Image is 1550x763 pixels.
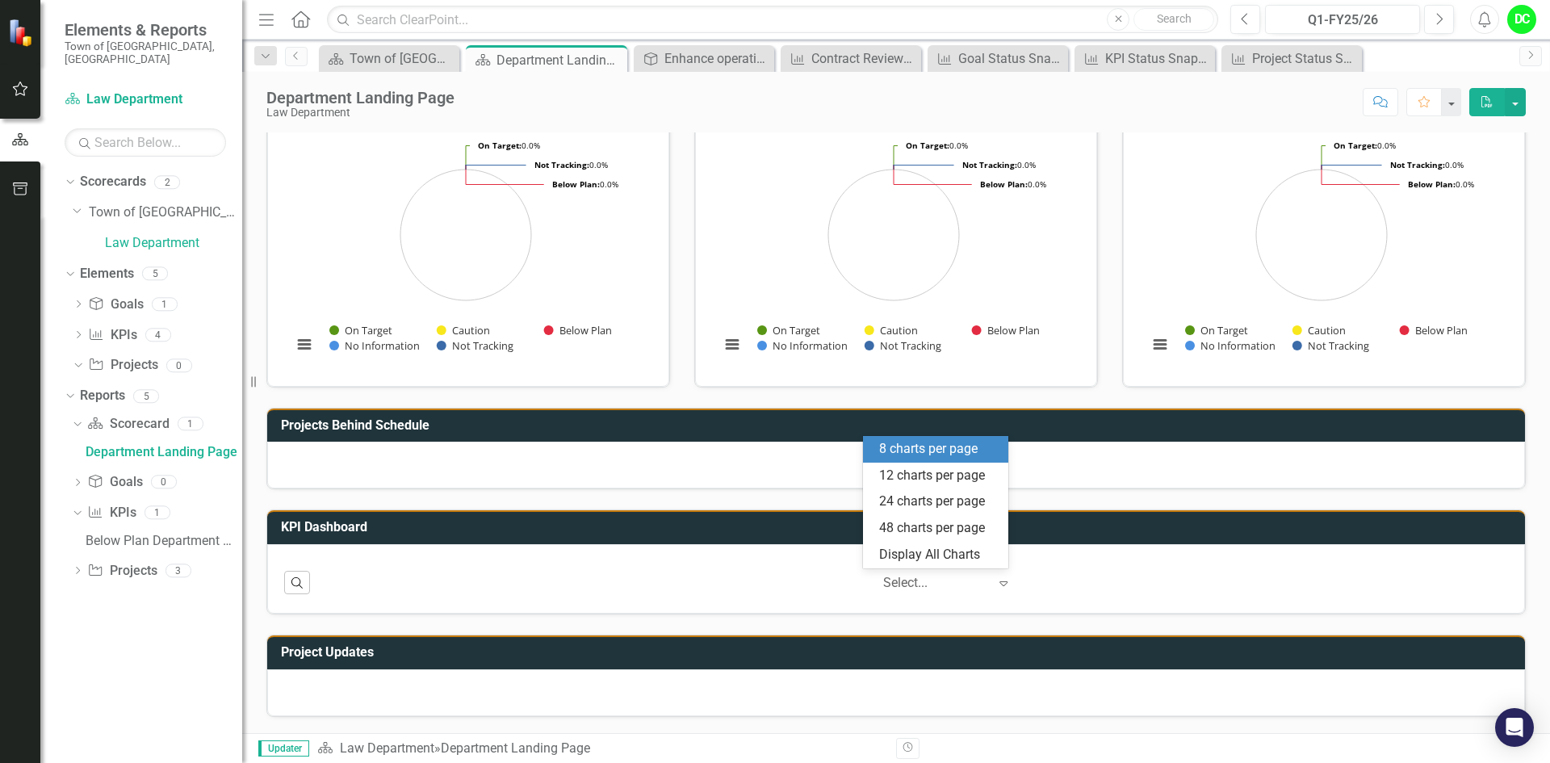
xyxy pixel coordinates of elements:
div: Project Status Snapshot [1252,48,1358,69]
tspan: Not Tracking: [962,159,1017,170]
a: KPIs [87,504,136,522]
a: Projects [87,562,157,581]
a: Town of [GEOGRAPHIC_DATA] Page [323,48,455,69]
div: Department Landing Page [86,445,242,459]
div: 0 [166,358,192,372]
tspan: Not Tracking: [1390,159,1445,170]
svg: Interactive chart [712,128,1075,370]
h3: Projects Behind Schedule [281,418,1517,433]
div: 0 [151,476,177,489]
tspan: On Target: [906,140,949,151]
div: 3 [165,564,191,577]
div: 48 charts per page [879,519,999,538]
button: Show No Information [757,338,847,353]
button: Show No Information [1185,338,1275,353]
small: Town of [GEOGRAPHIC_DATA], [GEOGRAPHIC_DATA] [65,40,226,66]
a: Reports [80,387,125,405]
a: KPIs [88,326,136,345]
a: Enhance operational effectiveness and efficiency. [638,48,770,69]
button: Show Caution [437,323,490,337]
button: Show Below Plan [972,323,1041,337]
tspan: On Target: [478,140,522,151]
text: 0.0% [1390,159,1464,170]
a: Elements [80,265,134,283]
a: Law Department [65,90,226,109]
tspan: Below Plan: [980,178,1028,190]
button: Show Caution [1292,323,1346,337]
input: Search Below... [65,128,226,157]
div: Department Landing Page [441,740,590,756]
text: 0.0% [534,159,608,170]
svg: Interactive chart [1140,128,1503,370]
div: Department Landing Page [266,89,455,107]
a: Law Department [105,234,242,253]
div: Law Department [266,107,455,119]
div: 1 [152,297,178,311]
text: 0.0% [980,178,1046,190]
a: Law Department [340,740,434,756]
button: Show Not Tracking [437,338,514,353]
a: Below Plan Department Measures [82,528,242,554]
button: View chart menu, Chart [721,333,744,356]
button: Show Caution [865,323,918,337]
tspan: Below Plan: [1408,178,1456,190]
text: 0.0% [1334,140,1396,151]
a: Contract Review: Increase the contract turnaround time to 90% [DATE] or less by [DATE]. [785,48,917,69]
a: Scorecard [87,415,169,434]
h3: KPI Dashboard [281,520,1517,535]
div: 24 charts per page [879,493,999,511]
div: » [317,740,884,758]
div: Department Landing Page [496,50,623,70]
button: Show Below Plan [1400,323,1468,337]
tspan: On Target: [1334,140,1377,151]
text: 0.0% [906,140,968,151]
button: Q1-FY25/26 [1265,5,1420,34]
button: Search [1133,8,1214,31]
button: Show Below Plan [544,323,613,337]
span: Elements & Reports [65,20,226,40]
div: 2 [154,175,180,189]
button: Show Not Tracking [1292,338,1370,353]
a: Goals [87,473,142,492]
text: 0.0% [1408,178,1474,190]
a: Scorecards [80,173,146,191]
button: View chart menu, Chart [293,333,316,356]
button: View chart menu, Chart [1149,333,1171,356]
div: Below Plan Department Measures [86,534,242,548]
text: 0.0% [552,178,618,190]
div: KPI Status Snapshot [1105,48,1211,69]
div: Contract Review: Increase the contract turnaround time to 90% [DATE] or less by [DATE]. [811,48,917,69]
div: Open Intercom Messenger [1495,708,1534,747]
tspan: Not Tracking: [534,159,589,170]
div: Chart. Highcharts interactive chart. [712,128,1080,370]
div: Goal Status Snapshot [958,48,1064,69]
text: 0.0% [478,140,540,151]
div: 12 charts per page [879,467,999,485]
a: Project Status Snapshot [1225,48,1358,69]
tspan: Below Plan: [552,178,600,190]
button: Show On Target [1185,323,1249,337]
div: Chart. Highcharts interactive chart. [1140,128,1508,370]
a: Goal Status Snapshot [932,48,1064,69]
button: Show On Target [329,323,393,337]
svg: Interactive chart [284,128,647,370]
div: Display All Charts [879,546,999,564]
span: Search [1157,12,1192,25]
div: Chart. Highcharts interactive chart. [284,128,652,370]
div: Q1-FY25/26 [1271,10,1414,30]
a: Town of [GEOGRAPHIC_DATA] [89,203,242,222]
div: 4 [145,328,171,342]
div: Town of [GEOGRAPHIC_DATA] Page [350,48,455,69]
button: Show On Target [757,323,821,337]
button: Show Not Tracking [865,338,942,353]
div: 1 [178,417,203,431]
a: Department Landing Page [82,439,242,465]
img: ClearPoint Strategy [8,18,36,46]
div: 5 [142,267,168,281]
div: 8 charts per page [879,440,999,459]
a: Projects [88,356,157,375]
button: DC [1507,5,1536,34]
button: Show No Information [329,338,419,353]
h3: Project Updates [281,645,1517,660]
